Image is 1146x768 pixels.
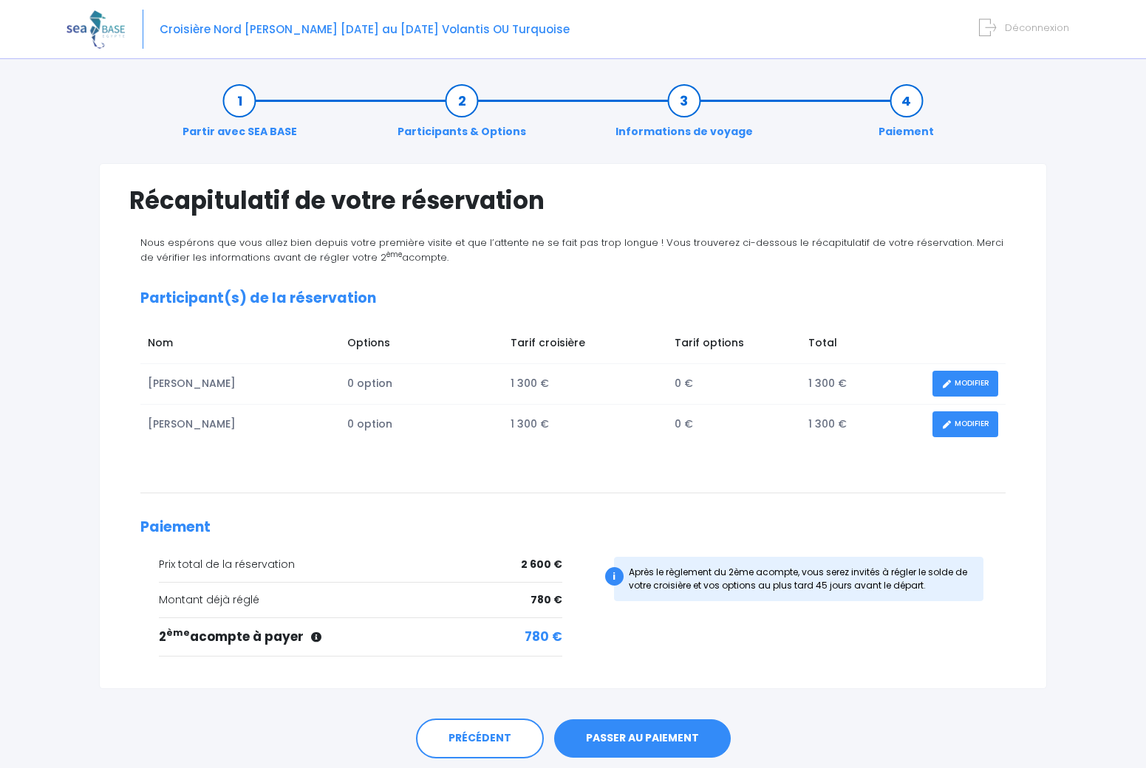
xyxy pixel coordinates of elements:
[347,376,392,391] span: 0 option
[159,628,562,647] div: 2 acompte à payer
[159,557,562,572] div: Prix total de la réservation
[801,404,925,445] td: 1 300 €
[166,626,190,639] sup: ème
[340,328,503,363] td: Options
[140,404,340,445] td: [PERSON_NAME]
[140,236,1003,264] span: Nous espérons que vous allez bien depuis votre première visite et que l’attente ne se fait pas tr...
[140,328,340,363] td: Nom
[140,290,1006,307] h2: Participant(s) de la réservation
[159,592,562,608] div: Montant déjà réglé
[503,404,667,445] td: 1 300 €
[1005,21,1069,35] span: Déconnexion
[503,363,667,404] td: 1 300 €
[667,404,801,445] td: 0 €
[932,371,998,397] a: MODIFIER
[347,416,392,431] span: 0 option
[614,557,984,601] div: Après le règlement du 2ème acompte, vous serez invités à régler le solde de votre croisière et vo...
[667,363,801,404] td: 0 €
[521,557,562,572] span: 2 600 €
[175,93,304,140] a: Partir avec SEA BASE
[801,328,925,363] td: Total
[386,250,402,259] sup: ème
[129,186,1017,215] h1: Récapitulatif de votre réservation
[667,328,801,363] td: Tarif options
[605,567,624,586] div: i
[554,719,731,758] a: PASSER AU PAIEMENT
[525,628,562,647] span: 780 €
[801,363,925,404] td: 1 300 €
[503,328,667,363] td: Tarif croisière
[932,411,998,437] a: MODIFIER
[531,592,562,608] span: 780 €
[871,93,941,140] a: Paiement
[608,93,760,140] a: Informations de voyage
[140,519,1006,536] h2: Paiement
[390,93,533,140] a: Participants & Options
[160,21,570,37] span: Croisière Nord [PERSON_NAME] [DATE] au [DATE] Volantis OU Turquoise
[416,719,544,758] a: PRÉCÉDENT
[140,363,340,404] td: [PERSON_NAME]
